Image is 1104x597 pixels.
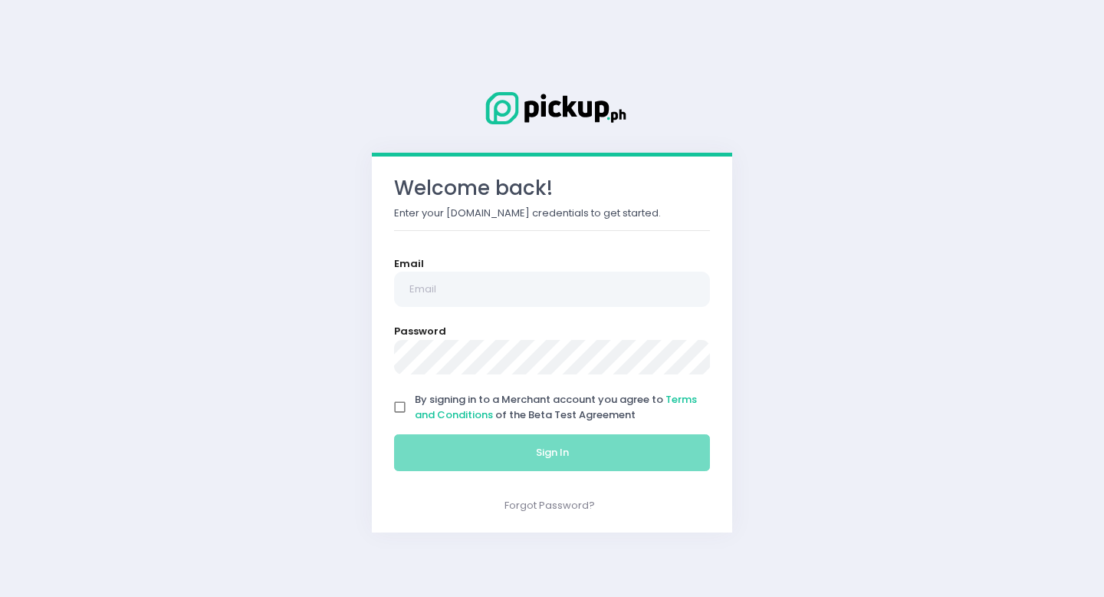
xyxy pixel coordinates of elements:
button: Sign In [394,434,710,471]
a: Forgot Password? [504,498,595,513]
p: Enter your [DOMAIN_NAME] credentials to get started. [394,206,710,221]
span: By signing in to a Merchant account you agree to of the Beta Test Agreement [415,392,697,422]
a: Terms and Conditions [415,392,697,422]
label: Password [394,324,446,339]
img: Logo [475,89,629,127]
input: Email [394,272,710,307]
label: Email [394,256,424,272]
span: Sign In [536,445,569,460]
h3: Welcome back! [394,176,710,200]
